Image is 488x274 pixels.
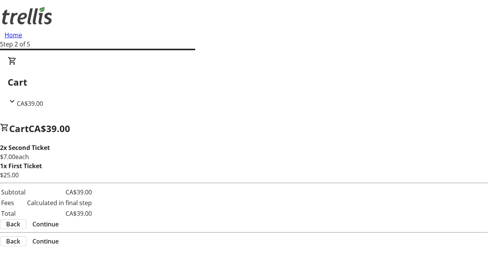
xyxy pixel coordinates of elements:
[32,220,59,229] span: Continue
[8,75,480,89] h2: Cart
[1,209,26,218] td: Total
[27,209,92,218] td: CA$39.00
[29,122,70,135] span: CA$39.00
[26,220,65,229] button: Continue
[6,237,20,246] span: Back
[26,237,65,246] button: Continue
[17,99,43,108] span: CA$39.00
[1,198,26,208] td: Fees
[27,187,92,197] td: CA$39.00
[6,220,20,229] span: Back
[1,187,26,197] td: Subtotal
[32,237,59,246] span: Continue
[27,198,92,208] td: Calculated in final step
[9,122,29,135] span: Cart
[8,56,480,108] div: CartCA$39.00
